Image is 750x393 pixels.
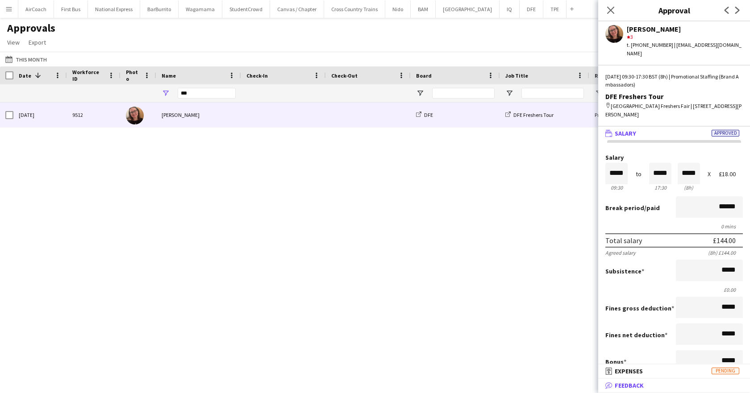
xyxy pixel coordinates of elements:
[605,73,743,89] div: [DATE] 09:30-17:30 BST (8h) | Promotional Staffing (Brand Ambassadors)
[605,184,628,191] div: 09:30
[54,0,88,18] button: First Bus
[67,103,121,127] div: 9512
[140,0,179,18] button: BarBurrito
[605,358,626,366] label: Bonus
[636,171,642,178] div: to
[156,103,241,127] div: [PERSON_NAME]
[222,0,270,18] button: StudentCrowd
[598,127,750,140] mat-expansion-panel-header: SalaryApproved
[605,102,743,118] div: [GEOGRAPHIC_DATA] Freshers Fair | [STREET_ADDRESS][PERSON_NAME]
[595,72,606,79] span: Role
[126,107,144,124] img: Amy Colburn
[605,236,642,245] div: Total salary
[25,37,50,48] a: Export
[178,88,236,99] input: Name Filter Input
[416,112,433,118] a: DFE
[605,331,667,339] label: Fines net deduction
[13,103,67,127] div: [DATE]
[88,0,140,18] button: National Express
[246,72,268,79] span: Check-In
[19,72,31,79] span: Date
[424,112,433,118] span: DFE
[605,304,674,312] label: Fines gross deduction
[627,25,743,33] div: [PERSON_NAME]
[331,72,358,79] span: Check-Out
[627,33,743,41] div: 3
[18,0,54,18] button: AirCoach
[72,69,104,82] span: Workforce ID
[4,54,49,65] button: This Month
[595,89,603,97] button: Open Filter Menu
[615,381,644,389] span: Feedback
[712,368,739,374] span: Pending
[708,171,711,178] div: X
[605,286,743,293] div: £0.00
[615,129,636,137] span: Salary
[436,0,500,18] button: [GEOGRAPHIC_DATA]
[598,364,750,378] mat-expansion-panel-header: ExpensesPending
[270,0,324,18] button: Canvas / Chapter
[505,72,528,79] span: Job Title
[520,0,543,18] button: DFE
[605,92,743,100] div: DFE Freshers Tour
[678,184,700,191] div: 8h
[605,204,644,212] span: Break period
[543,0,567,18] button: TPE
[605,267,644,275] label: Subsistence
[179,0,222,18] button: Wagamama
[500,0,520,18] button: IQ
[598,4,750,16] h3: Approval
[719,171,743,178] div: £18.00
[505,89,513,97] button: Open Filter Menu
[29,38,46,46] span: Export
[162,72,176,79] span: Name
[126,69,140,82] span: Photo
[712,130,739,137] span: Approved
[708,249,743,256] div: (8h) £144.00
[605,204,660,212] label: /paid
[605,249,636,256] div: Agreed salary
[411,0,436,18] button: BAM
[513,112,554,118] span: DFE Freshers Tour
[505,112,554,118] a: DFE Freshers Tour
[598,379,750,392] mat-expansion-panel-header: Feedback
[521,88,584,99] input: Job Title Filter Input
[649,184,671,191] div: 17:30
[627,41,743,57] div: t. [PHONE_NUMBER] | [EMAIL_ADDRESS][DOMAIN_NAME]
[416,72,432,79] span: Board
[713,236,736,245] div: £144.00
[385,0,411,18] button: Nido
[432,88,495,99] input: Board Filter Input
[324,0,385,18] button: Cross Country Trains
[416,89,424,97] button: Open Filter Menu
[605,154,743,161] label: Salary
[605,223,743,230] div: 0 mins
[615,367,643,375] span: Expenses
[589,103,679,127] div: Promotional Staffing (Brand Ambassadors)
[7,38,20,46] span: View
[4,37,23,48] a: View
[162,89,170,97] button: Open Filter Menu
